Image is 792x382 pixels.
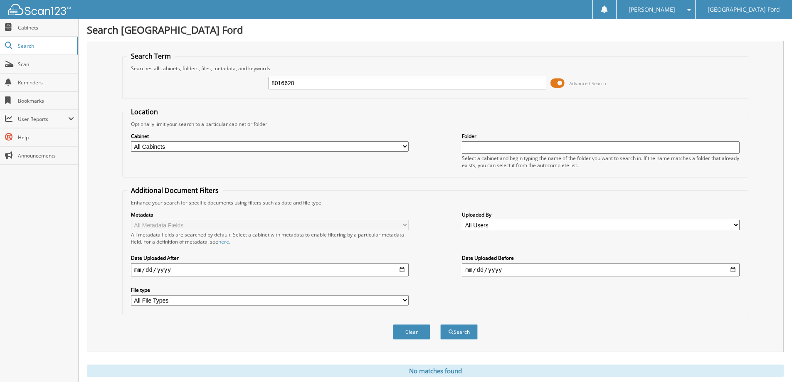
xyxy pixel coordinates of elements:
[127,52,175,61] legend: Search Term
[629,7,675,12] span: [PERSON_NAME]
[127,65,744,72] div: Searches all cabinets, folders, files, metadata, and keywords
[393,324,430,340] button: Clear
[18,116,68,123] span: User Reports
[131,211,409,218] label: Metadata
[8,4,71,15] img: scan123-logo-white.svg
[131,254,409,261] label: Date Uploaded After
[87,365,784,377] div: No matches found
[127,199,744,206] div: Enhance your search for specific documents using filters such as date and file type.
[131,286,409,293] label: File type
[131,263,409,276] input: start
[127,121,744,128] div: Optionally limit your search to a particular cabinet or folder
[218,238,229,245] a: here
[18,61,74,68] span: Scan
[18,152,74,159] span: Announcements
[462,133,740,140] label: Folder
[131,133,409,140] label: Cabinet
[18,134,74,141] span: Help
[131,231,409,245] div: All metadata fields are searched by default. Select a cabinet with metadata to enable filtering b...
[462,263,740,276] input: end
[127,107,162,116] legend: Location
[18,24,74,31] span: Cabinets
[569,80,606,86] span: Advanced Search
[127,186,223,195] legend: Additional Document Filters
[708,7,780,12] span: [GEOGRAPHIC_DATA] Ford
[462,155,740,169] div: Select a cabinet and begin typing the name of the folder you want to search in. If the name match...
[18,42,73,49] span: Search
[440,324,478,340] button: Search
[18,97,74,104] span: Bookmarks
[462,211,740,218] label: Uploaded By
[462,254,740,261] label: Date Uploaded Before
[18,79,74,86] span: Reminders
[87,23,784,37] h1: Search [GEOGRAPHIC_DATA] Ford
